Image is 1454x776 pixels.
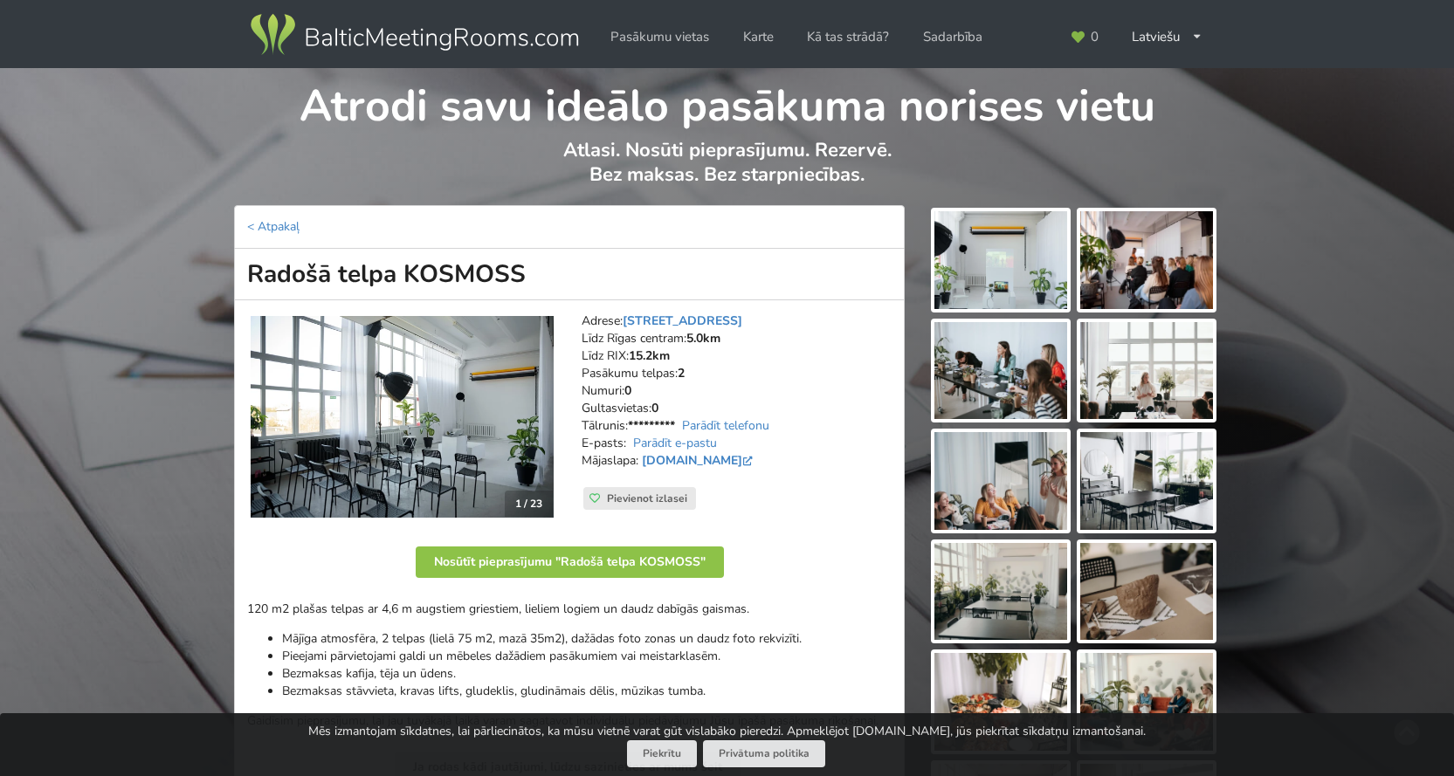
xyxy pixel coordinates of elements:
[934,432,1067,530] img: Radošā telpa KOSMOSS | Rīga | Pasākumu vieta - galerijas bilde
[686,330,720,347] strong: 5.0km
[682,417,769,434] a: Parādīt telefonu
[282,683,892,700] li: Bezmaksas stāvvieta, kravas lifts, gludeklis, gludināmais dēlis, mūzikas tumba.
[247,218,300,235] a: < Atpakaļ
[251,316,554,518] img: Neierastas vietas | Rīga | Radošā telpa KOSMOSS
[934,322,1067,420] img: Radošā telpa KOSMOSS | Rīga | Pasākumu vieta - galerijas bilde
[282,630,892,648] li: Mājīga atmosfēra, 2 telpas (lielā 75 m2, mazā 35m2), dažādas foto zonas un daudz foto rekvizīti.
[247,10,582,59] img: Baltic Meeting Rooms
[235,138,1219,205] p: Atlasi. Nosūti pieprasījumu. Rezervē. Bez maksas. Bez starpniecības.
[795,20,901,54] a: Kā tas strādā?
[1080,543,1213,641] img: Radošā telpa KOSMOSS | Rīga | Pasākumu vieta - galerijas bilde
[633,435,717,451] a: Parādīt e-pastu
[282,648,892,665] li: Pieejami pārvietojami galdi un mēbeles dažādiem pasākumiem vai meistarklasēm.
[582,312,892,487] address: Adrese: Līdz Rīgas centram: Līdz RIX: Pasākumu telpas: Numuri: Gultasvietas: Tālrunis: E-pasts: M...
[416,546,724,578] button: Nosūtīt pieprasījumu "Radošā telpa KOSMOSS"
[251,316,554,518] a: Neierastas vietas | Rīga | Radošā telpa KOSMOSS 1 / 23
[607,491,687,505] span: Pievienot izlasei
[1120,20,1215,54] div: Latviešu
[624,382,631,399] strong: 0
[623,312,742,329] a: [STREET_ADDRESS]
[1080,322,1213,420] img: Radošā telpa KOSMOSS | Rīga | Pasākumu vieta - galerijas bilde
[598,20,721,54] a: Pasākumu vietas
[1080,653,1213,751] img: Radošā telpa KOSMOSS | Rīga | Pasākumu vieta - galerijas bilde
[911,20,995,54] a: Sadarbība
[1080,432,1213,530] img: Radošā telpa KOSMOSS | Rīga | Pasākumu vieta - galerijas bilde
[505,491,553,517] div: 1 / 23
[234,249,905,300] h1: Radošā telpa KOSMOSS
[235,68,1219,134] h1: Atrodi savu ideālo pasākuma norises vietu
[1091,31,1099,44] span: 0
[642,452,756,469] a: [DOMAIN_NAME]
[703,740,825,767] a: Privātuma politika
[678,365,685,381] strong: 2
[934,211,1067,309] img: Radošā telpa KOSMOSS | Rīga | Pasākumu vieta - galerijas bilde
[282,665,892,683] li: Bezmaksas kafija, tēja un ūdens.
[934,543,1067,641] img: Radošā telpa KOSMOSS | Rīga | Pasākumu vieta - galerijas bilde
[651,400,658,416] strong: 0
[1080,211,1213,309] img: Radošā telpa KOSMOSS | Rīga | Pasākumu vieta - galerijas bilde
[934,653,1067,751] img: Radošā telpa KOSMOSS | Rīga | Pasākumu vieta - galerijas bilde
[247,601,892,618] p: 120 m2 plašas telpas ar 4,6 m augstiem griestiem, lieliem logiem un daudz dabīgās gaismas.
[731,20,786,54] a: Karte
[627,740,697,767] button: Piekrītu
[629,347,670,364] strong: 15.2km
[247,712,892,730] p: Gaidīsim pieprasījumu, lai jau tuvākajā laikā varam sagatavot individuālu piedāvājumu Jūsu īpašā ...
